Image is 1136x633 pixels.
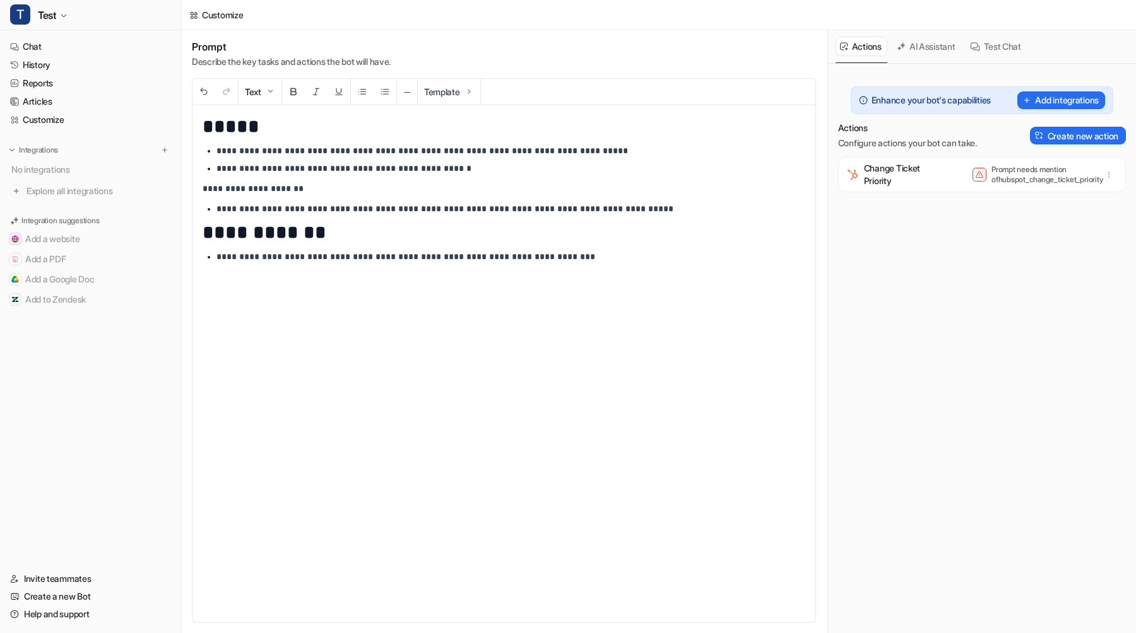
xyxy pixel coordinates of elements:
[282,79,305,105] button: Bold
[966,37,1026,56] button: Test Chat
[160,146,169,154] img: menu_add.svg
[846,168,859,181] img: Change Ticket Priority icon
[351,79,374,105] button: Unordered List
[328,79,350,105] button: Underline
[374,79,396,105] button: Ordered List
[288,86,299,96] img: Bold
[864,162,942,187] p: Change Ticket Priority
[21,215,99,226] p: Integration suggestions
[8,146,16,154] img: expand menu
[19,145,58,155] p: Integrations
[991,165,1092,185] p: Prompt needs mention of hubspot_change_ticket_priority
[892,37,961,56] button: AI Assistant
[239,79,281,105] button: Text
[397,79,417,105] button: ─
[192,40,816,53] h1: Prompt
[1030,127,1126,144] button: Create new action
[11,255,19,263] img: Add a PDF
[5,144,62,156] button: Integrations
[872,94,991,107] p: Enhance your bot's capabilities
[418,79,480,105] button: Template
[215,79,238,105] button: Redo
[1035,131,1044,140] img: Create action
[838,137,977,149] p: Configure actions your bot can take.
[5,74,176,92] a: Reports
[192,79,215,105] button: Undo
[8,159,176,180] div: No integrations
[334,86,344,96] img: Underline
[311,86,321,96] img: Italic
[5,249,176,269] button: Add a PDFAdd a PDF
[5,229,176,249] button: Add a websiteAdd a website
[5,182,176,200] a: Explore all integrations
[11,296,19,303] img: Add to Zendesk
[11,235,19,243] img: Add a website
[265,86,275,96] img: Dropdown Down Arrow
[5,570,176,588] a: Invite teammates
[357,86,367,96] img: Unordered List
[199,86,209,96] img: Undo
[222,86,232,96] img: Redo
[464,86,474,96] img: Template
[5,289,176,310] button: Add to ZendeskAdd to Zendesk
[836,37,887,56] button: Actions
[27,181,171,201] span: Explore all integrations
[38,6,56,24] span: Test
[305,79,328,105] button: Italic
[5,38,176,55] a: Chat
[192,55,816,68] p: Describe the key tasks and actions the bot will have.
[838,122,977,134] p: Actions
[380,86,390,96] img: Ordered List
[5,605,176,623] a: Help and support
[5,111,176,129] a: Customize
[10,4,30,25] span: T
[5,269,176,289] button: Add a Google DocAdd a Google Doc
[202,8,243,21] div: Customize
[11,276,19,283] img: Add a Google Doc
[5,588,176,605] a: Create a new Bot
[5,93,176,110] a: Articles
[10,185,23,197] img: explore all integrations
[5,56,176,74] a: History
[1017,91,1105,109] button: Add integrations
